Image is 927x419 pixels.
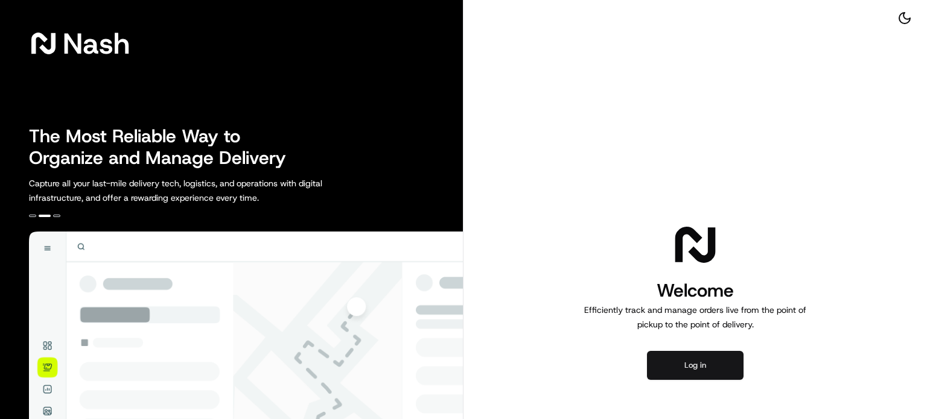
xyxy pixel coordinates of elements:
[579,303,811,332] p: Efficiently track and manage orders live from the point of pickup to the point of delivery.
[647,351,744,380] button: Log in
[29,125,299,169] h2: The Most Reliable Way to Organize and Manage Delivery
[63,31,130,55] span: Nash
[579,279,811,303] h1: Welcome
[29,176,377,205] p: Capture all your last-mile delivery tech, logistics, and operations with digital infrastructure, ...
